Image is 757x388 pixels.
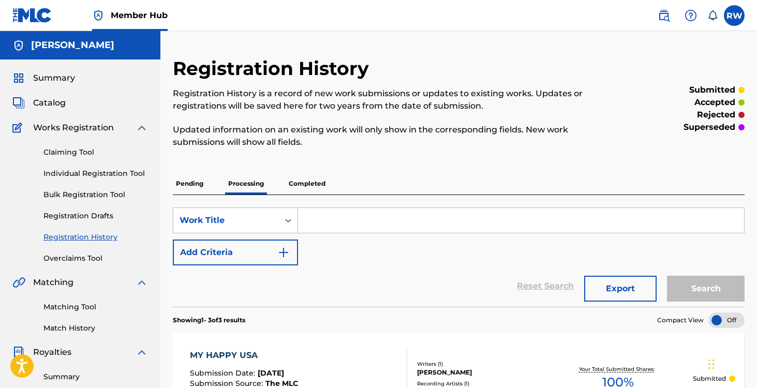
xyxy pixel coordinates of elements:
[707,10,718,21] div: Notifications
[33,122,114,134] span: Works Registration
[724,5,745,26] div: User Menu
[265,379,298,388] span: The MLC
[43,253,148,264] a: Overclaims Tool
[190,368,258,378] span: Submission Date :
[43,189,148,200] a: Bulk Registration Tool
[136,122,148,134] img: expand
[12,97,66,109] a: CatalogCatalog
[579,365,657,373] p: Your Total Submitted Shares:
[654,5,674,26] a: Public Search
[684,121,735,133] p: superseded
[33,72,75,84] span: Summary
[12,39,25,52] img: Accounts
[43,302,148,312] a: Matching Tool
[33,346,71,359] span: Royalties
[12,72,75,84] a: SummarySummary
[705,338,757,388] iframe: Chat Widget
[173,207,745,307] form: Search Form
[12,97,25,109] img: Catalog
[180,214,273,227] div: Work Title
[173,57,374,80] h2: Registration History
[658,9,670,22] img: search
[111,9,168,21] span: Member Hub
[173,240,298,265] button: Add Criteria
[258,368,284,378] span: [DATE]
[12,346,25,359] img: Royalties
[12,8,52,23] img: MLC Logo
[173,173,206,195] p: Pending
[43,232,148,243] a: Registration History
[286,173,329,195] p: Completed
[136,346,148,359] img: expand
[33,276,73,289] span: Matching
[43,371,148,382] a: Summary
[417,380,543,387] div: Recording Artists ( 1 )
[225,173,267,195] p: Processing
[680,5,701,26] div: Help
[657,316,704,325] span: Compact View
[12,122,26,134] img: Works Registration
[277,246,290,259] img: 9d2ae6d4665cec9f34b9.svg
[43,323,148,334] a: Match History
[173,124,613,148] p: Updated information on an existing work will only show in the corresponding fields. New work subm...
[31,39,114,51] h5: Reuben Whetten
[136,276,148,289] img: expand
[697,109,735,121] p: rejected
[708,349,715,380] div: Drag
[43,211,148,221] a: Registration Drafts
[584,276,657,302] button: Export
[417,360,543,368] div: Writers ( 1 )
[173,87,613,112] p: Registration History is a record of new work submissions or updates to existing works. Updates or...
[190,349,298,362] div: MY HAPPY USA
[12,276,25,289] img: Matching
[43,168,148,179] a: Individual Registration Tool
[685,9,697,22] img: help
[190,379,265,388] span: Submission Source :
[689,84,735,96] p: submitted
[92,9,105,22] img: Top Rightsholder
[417,368,543,377] div: [PERSON_NAME]
[173,316,245,325] p: Showing 1 - 3 of 3 results
[43,147,148,158] a: Claiming Tool
[12,72,25,84] img: Summary
[693,374,726,383] p: Submitted
[694,96,735,109] p: accepted
[33,97,66,109] span: Catalog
